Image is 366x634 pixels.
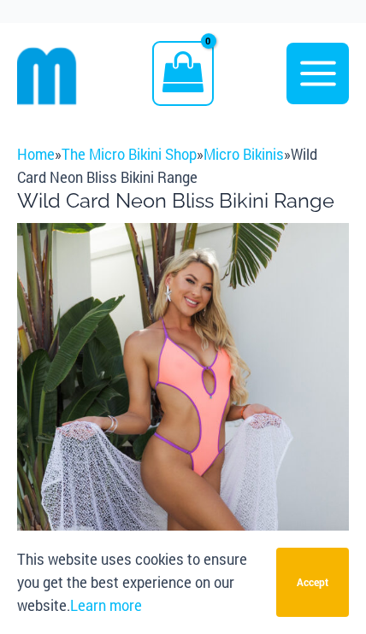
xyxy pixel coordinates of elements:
a: View Shopping Cart, empty [152,41,213,106]
img: cropped mm emblem [17,46,77,106]
h1: Wild Card Neon Bliss Bikini Range [17,189,349,213]
a: The Micro Bikini Shop [62,145,197,163]
button: Accept [276,548,349,617]
p: This website uses cookies to ensure you get the best experience on our website. [17,548,263,617]
span: » » » [17,145,317,186]
a: Home [17,145,55,163]
a: Micro Bikinis [204,145,284,163]
a: Learn more [70,596,142,614]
